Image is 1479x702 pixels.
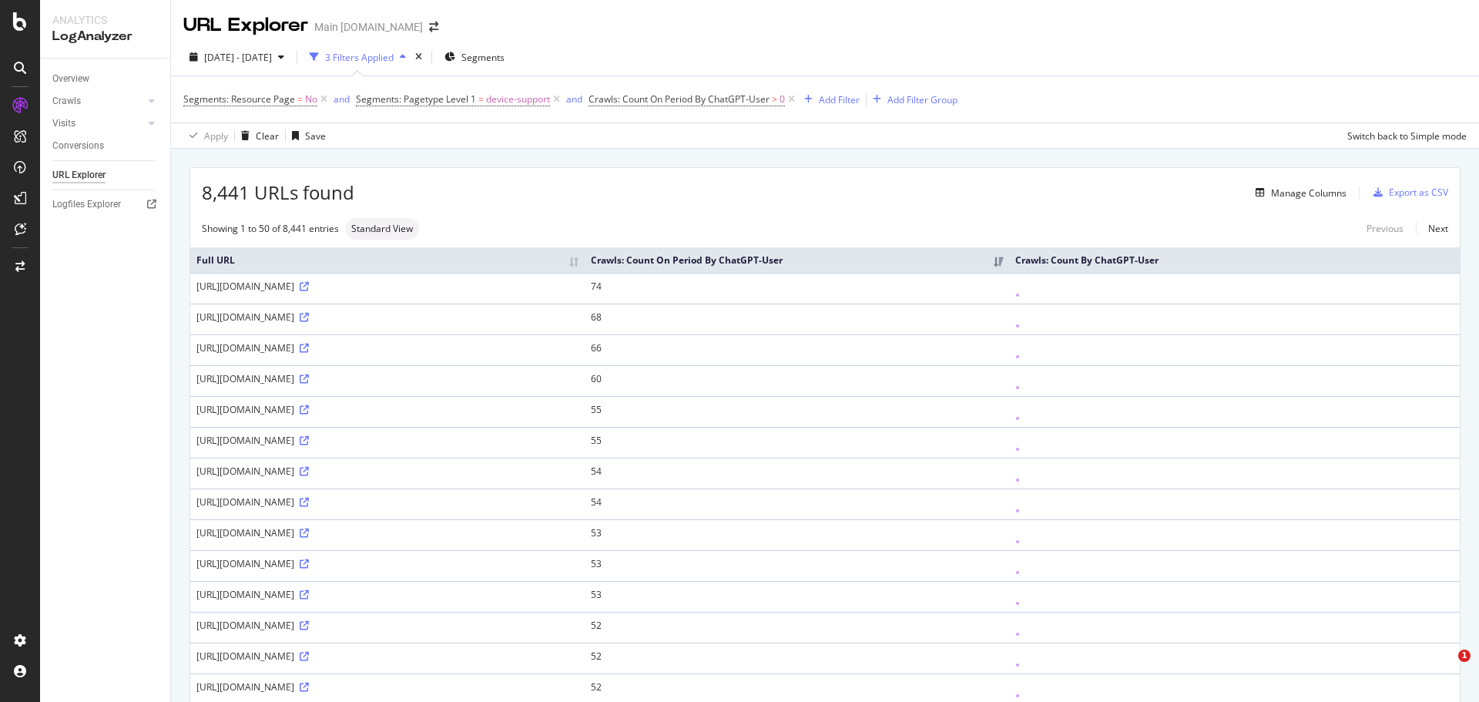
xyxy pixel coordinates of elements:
[202,222,339,235] div: Showing 1 to 50 of 8,441 entries
[585,581,1010,612] td: 53
[52,167,159,183] a: URL Explorer
[585,458,1010,489] td: 54
[52,71,89,87] div: Overview
[585,365,1010,396] td: 60
[1367,180,1448,205] button: Export as CSV
[297,92,303,106] span: =
[345,218,419,240] div: neutral label
[183,45,290,69] button: [DATE] - [DATE]
[52,28,158,45] div: LogAnalyzer
[196,588,579,601] div: [URL][DOMAIN_NAME]
[772,92,777,106] span: >
[196,403,579,416] div: [URL][DOMAIN_NAME]
[52,138,159,154] a: Conversions
[190,247,585,273] th: Full URL: activate to sort column ascending
[438,45,511,69] button: Segments
[585,489,1010,519] td: 54
[196,619,579,632] div: [URL][DOMAIN_NAME]
[585,334,1010,365] td: 66
[585,273,1010,304] td: 74
[183,12,308,39] div: URL Explorer
[305,89,317,110] span: No
[304,45,412,69] button: 3 Filters Applied
[52,93,144,109] a: Crawls
[305,129,326,143] div: Save
[52,71,159,87] a: Overview
[52,116,144,132] a: Visits
[52,116,75,132] div: Visits
[429,22,438,32] div: arrow-right-arrow-left
[867,90,957,109] button: Add Filter Group
[412,49,425,65] div: times
[798,90,860,109] button: Add Filter
[1009,247,1460,273] th: Crawls: Count By ChatGPT-User
[351,224,413,233] span: Standard View
[196,311,579,324] div: [URL][DOMAIN_NAME]
[196,465,579,478] div: [URL][DOMAIN_NAME]
[478,92,484,106] span: =
[196,280,579,293] div: [URL][DOMAIN_NAME]
[585,612,1010,643] td: 52
[52,196,121,213] div: Logfiles Explorer
[204,129,228,143] div: Apply
[52,138,104,154] div: Conversions
[1389,186,1448,199] div: Export as CSV
[196,434,579,447] div: [URL][DOMAIN_NAME]
[585,396,1010,427] td: 55
[461,51,505,64] span: Segments
[52,196,159,213] a: Logfiles Explorer
[196,372,579,385] div: [URL][DOMAIN_NAME]
[1341,123,1467,148] button: Switch back to Simple mode
[585,304,1010,334] td: 68
[566,92,582,106] button: and
[1271,186,1347,200] div: Manage Columns
[780,89,785,110] span: 0
[486,89,550,110] span: device-support
[1249,183,1347,202] button: Manage Columns
[196,495,579,509] div: [URL][DOMAIN_NAME]
[585,550,1010,581] td: 53
[196,680,579,694] div: [URL][DOMAIN_NAME]
[334,92,350,106] button: and
[196,650,579,663] div: [URL][DOMAIN_NAME]
[819,93,860,106] div: Add Filter
[585,643,1010,673] td: 52
[52,93,81,109] div: Crawls
[183,92,295,106] span: Segments: Resource Page
[235,123,279,148] button: Clear
[196,557,579,570] div: [URL][DOMAIN_NAME]
[202,180,354,206] span: 8,441 URLs found
[52,12,158,28] div: Analytics
[196,526,579,539] div: [URL][DOMAIN_NAME]
[1427,650,1464,687] iframe: Intercom live chat
[585,427,1010,458] td: 55
[1416,217,1448,240] a: Next
[1458,650,1471,662] span: 1
[183,123,228,148] button: Apply
[585,519,1010,550] td: 53
[589,92,770,106] span: Crawls: Count On Period By ChatGPT-User
[286,123,326,148] button: Save
[325,51,394,64] div: 3 Filters Applied
[887,93,957,106] div: Add Filter Group
[1347,129,1467,143] div: Switch back to Simple mode
[256,129,279,143] div: Clear
[52,167,106,183] div: URL Explorer
[585,247,1010,273] th: Crawls: Count On Period By ChatGPT-User: activate to sort column ascending
[356,92,476,106] span: Segments: Pagetype Level 1
[196,341,579,354] div: [URL][DOMAIN_NAME]
[314,19,423,35] div: Main [DOMAIN_NAME]
[204,51,272,64] span: [DATE] - [DATE]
